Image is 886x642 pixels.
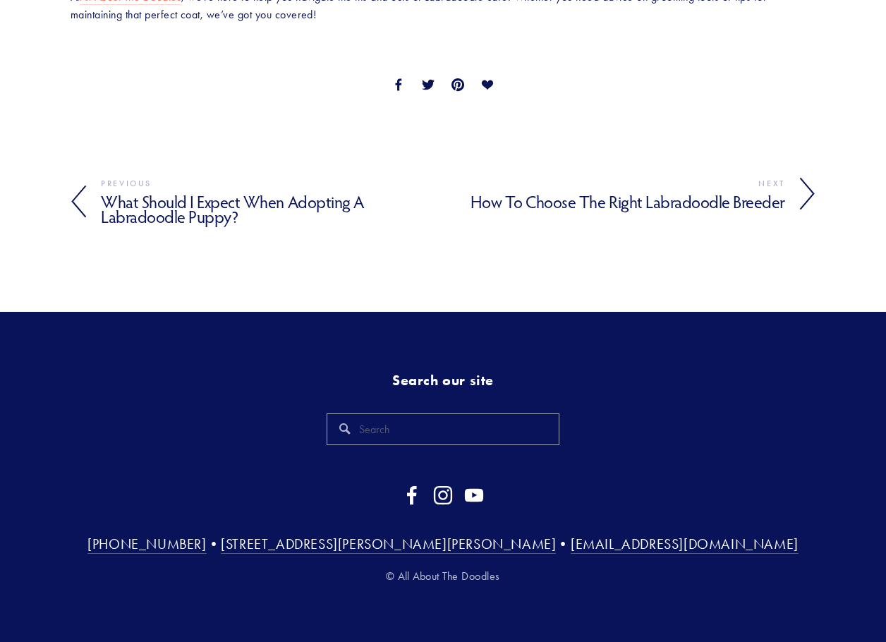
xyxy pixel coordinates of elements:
[101,176,443,192] div: Previous
[221,535,556,554] a: [STREET_ADDRESS][PERSON_NAME][PERSON_NAME]
[443,176,815,212] a: Next How to Choose the Right Labradoodle Breeder
[571,535,799,554] a: [EMAIL_ADDRESS][DOMAIN_NAME]
[71,535,815,553] h3: • •
[433,485,453,505] a: Instagram
[443,192,785,212] h4: How to Choose the Right Labradoodle Breeder
[392,372,494,389] strong: Search our site
[87,535,206,554] a: [PHONE_NUMBER]
[101,192,443,227] h4: What Should I Expect When Adopting a Labradoodle Puppy?
[327,413,559,445] input: Search
[402,485,422,505] a: Facebook
[71,176,443,227] a: Previous What Should I Expect When Adopting a Labradoodle Puppy?
[443,176,785,192] div: Next
[464,485,484,505] a: YouTube
[71,567,815,586] p: © All About The Doodles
